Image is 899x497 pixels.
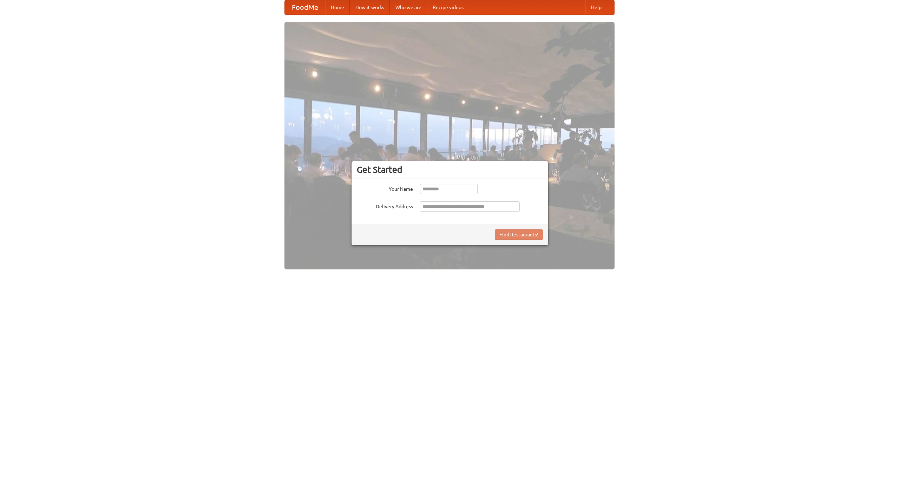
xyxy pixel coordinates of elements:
a: Home [325,0,350,14]
a: Who we are [390,0,427,14]
h3: Get Started [357,164,543,175]
label: Delivery Address [357,201,413,210]
a: Help [585,0,607,14]
a: How it works [350,0,390,14]
a: Recipe videos [427,0,469,14]
button: Find Restaurants! [495,229,543,240]
label: Your Name [357,184,413,192]
a: FoodMe [285,0,325,14]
